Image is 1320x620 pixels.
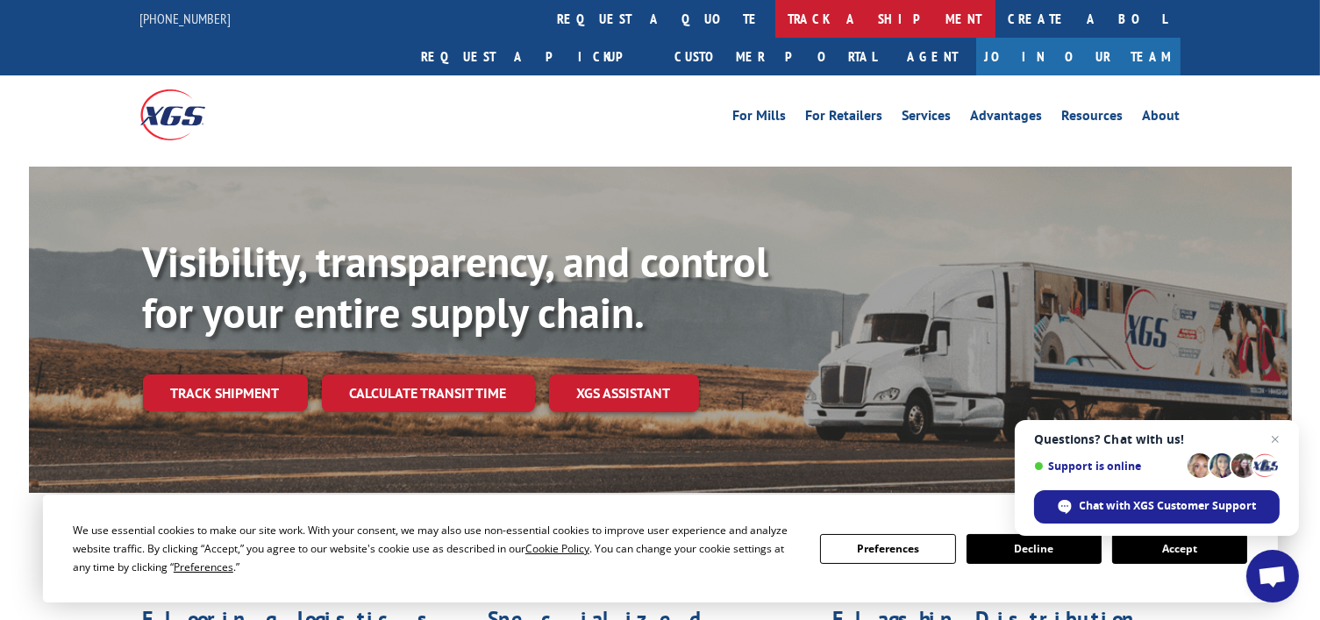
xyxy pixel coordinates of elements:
a: Agent [890,38,976,75]
b: Visibility, transparency, and control for your entire supply chain. [143,234,769,339]
a: For Retailers [806,109,883,128]
a: Resources [1062,109,1124,128]
div: Open chat [1246,550,1299,602]
a: For Mills [733,109,787,128]
a: About [1143,109,1181,128]
span: Cookie Policy [525,541,589,556]
span: Support is online [1034,460,1181,473]
a: Calculate transit time [322,374,535,412]
a: Services [903,109,952,128]
span: Close chat [1265,429,1286,450]
div: Cookie Consent Prompt [43,495,1278,602]
a: Advantages [971,109,1043,128]
div: Chat with XGS Customer Support [1034,490,1280,524]
button: Accept [1112,534,1247,564]
a: Request a pickup [409,38,662,75]
div: We use essential cookies to make our site work. With your consent, we may also use non-essential ... [73,521,799,576]
a: Join Our Team [976,38,1181,75]
a: XGS ASSISTANT [549,374,699,412]
button: Preferences [820,534,955,564]
span: Questions? Chat with us! [1034,432,1280,446]
button: Decline [967,534,1102,564]
span: Preferences [174,559,233,574]
a: Customer Portal [662,38,890,75]
span: Chat with XGS Customer Support [1080,498,1257,514]
a: [PHONE_NUMBER] [140,10,232,27]
a: Track shipment [143,374,308,411]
